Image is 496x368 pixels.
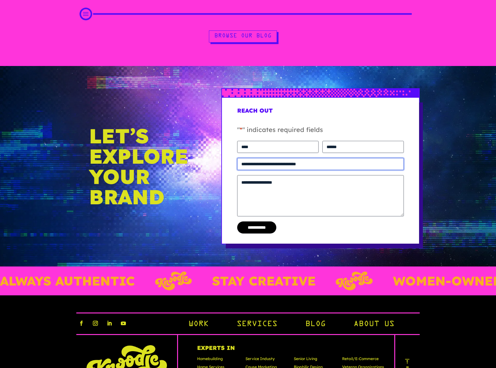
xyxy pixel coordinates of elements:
[222,89,419,97] img: px-grad-blue-short.svg
[104,318,114,328] a: linkedin
[237,108,404,119] h4: Reach Out
[404,358,410,365] img: arr.png
[237,125,404,141] p: " " indicates required fields
[118,318,128,328] a: youtube
[354,319,394,330] a: About Us
[90,318,100,328] a: instagram
[334,272,371,290] img: Layer_3
[305,319,326,330] a: Blog
[294,356,336,364] p: Senior Living
[197,356,239,364] p: Homebuilding
[342,356,384,364] p: Retail/E-Commerce
[237,319,277,330] a: Services
[89,126,190,207] h5: Let’s Explore Your Brand
[188,319,209,330] a: Work
[86,11,410,17] div: Scroll Projects
[197,345,384,356] h4: Experts In
[210,272,314,290] p: STAY CREATIVE
[154,272,190,290] img: Layer_3
[76,318,86,328] a: facebook
[209,30,277,43] a: Browse Our Blog
[245,356,287,364] p: Service Industy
